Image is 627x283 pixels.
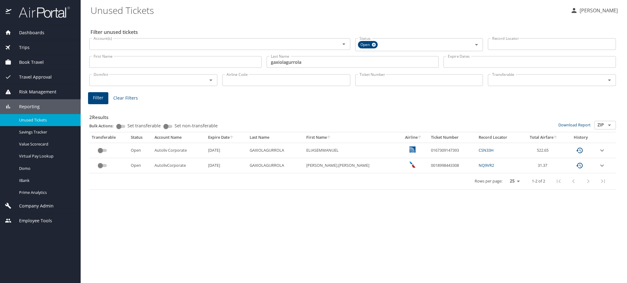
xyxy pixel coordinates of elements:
[90,27,617,37] h2: Filter unused tickets
[90,1,565,20] h1: Unused Tickets
[19,153,73,159] span: Virtual Pay Lookup
[175,124,218,128] span: Set non-transferable
[605,121,614,129] button: Open
[304,143,399,158] td: ELIASEMMANUEL
[304,132,399,143] th: First Name
[206,143,247,158] td: [DATE]
[89,123,119,129] p: Bulk Actions:
[92,135,126,140] div: Transferable
[340,40,348,48] button: Open
[475,179,502,183] p: Rows per page:
[152,158,206,173] td: AutolivCorporate
[11,88,56,95] span: Risk Management
[6,6,12,18] img: icon-airportal.png
[358,42,373,48] span: Open
[207,76,215,84] button: Open
[89,110,616,121] h3: 2 Results
[605,76,614,84] button: Open
[206,158,247,173] td: [DATE]
[247,143,304,158] td: GAXIOLAGURROLA
[128,132,152,143] th: Status
[505,177,522,186] select: rows per page
[479,162,494,168] a: NQ9VR2
[358,41,378,48] div: Open
[11,203,54,209] span: Company Admin
[304,158,399,173] td: [PERSON_NAME].[PERSON_NAME]
[11,74,52,80] span: Travel Approval
[428,132,476,143] th: Ticket Number
[428,158,476,173] td: 0018998443308
[399,132,428,143] th: Airline
[428,143,476,158] td: 0167309147393
[532,179,545,183] p: 1-2 of 2
[327,136,331,140] button: sort
[19,117,73,123] span: Unused Tickets
[128,143,152,158] td: Open
[128,158,152,173] td: Open
[230,136,234,140] button: sort
[11,217,52,224] span: Employee Tools
[152,132,206,143] th: Account Name
[19,166,73,171] span: Domo
[472,40,481,49] button: Open
[113,94,138,102] span: Clear Filters
[19,129,73,135] span: Savings Tracker
[521,158,566,173] td: 31.37
[247,158,304,173] td: GAXIOLAGURROLA
[598,162,606,169] button: expand row
[247,132,304,143] th: Last Name
[152,143,206,158] td: Autoliv Corporate
[11,59,44,66] span: Book Travel
[558,122,591,128] a: Download Report
[476,132,521,143] th: Record Locator
[521,132,566,143] th: Total Airfare
[19,190,73,195] span: Prime Analytics
[89,132,616,190] table: custom pagination table
[111,92,140,104] button: Clear Filters
[19,178,73,183] span: IBank
[479,147,493,153] a: CSN33H
[11,103,40,110] span: Reporting
[553,136,558,140] button: sort
[88,92,108,104] button: Filter
[127,124,161,128] span: Set transferable
[12,6,70,18] img: airportal-logo.png
[206,132,247,143] th: Expire Date
[409,162,416,168] img: American Airlines
[11,44,30,51] span: Trips
[19,141,73,147] span: Value Scorecard
[409,146,416,153] img: United Airlines
[11,29,44,36] span: Dashboards
[93,94,103,102] span: Filter
[578,7,618,14] p: [PERSON_NAME]
[598,147,606,154] button: expand row
[418,136,422,140] button: sort
[568,5,620,16] button: [PERSON_NAME]
[566,132,596,143] th: History
[521,143,566,158] td: 522.65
